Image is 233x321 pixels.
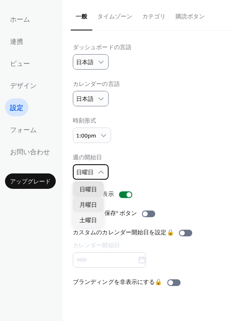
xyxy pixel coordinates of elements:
[76,57,94,68] span: 日本語
[73,209,137,218] div: "イベントを保存" ボタン
[10,35,23,48] span: 連携
[76,167,94,178] span: 日曜日
[5,173,56,189] button: アップグレード
[5,10,35,28] a: ホーム
[73,153,107,162] div: 週の開始日
[10,80,37,93] span: デザイン
[10,102,23,115] span: 設定
[5,143,55,160] a: お問い合わせ
[10,58,30,70] span: ビュー
[5,120,42,138] a: フォーム
[79,186,97,194] span: 日曜日
[79,216,97,225] span: 土曜日
[5,76,42,94] a: デザイン
[10,13,30,26] span: ホーム
[76,94,94,105] span: 日本語
[73,80,120,89] div: カレンダーの言語
[76,130,96,142] span: 1:00pm
[73,43,131,52] div: ダッシュボードの言語
[5,54,35,72] a: ビュー
[10,124,37,137] span: フォーム
[5,98,28,116] a: 設定
[73,117,109,125] div: 時刻形式
[5,32,28,50] a: 連携
[79,201,97,210] span: 月曜日
[10,146,50,159] span: お問い合わせ
[10,178,51,186] span: アップグレード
